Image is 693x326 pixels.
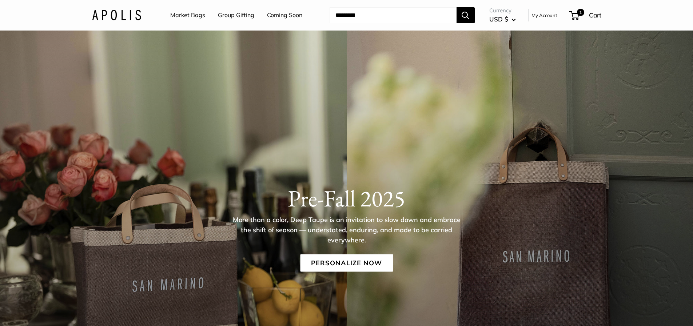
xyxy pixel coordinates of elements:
[457,7,475,23] button: Search
[170,10,205,21] a: Market Bags
[577,9,584,16] span: 1
[330,7,457,23] input: Search...
[489,15,508,23] span: USD $
[489,5,516,16] span: Currency
[589,11,601,19] span: Cart
[489,13,516,25] button: USD $
[92,184,601,212] h1: Pre-Fall 2025
[228,214,465,245] p: More than a color, Deep Taupe is an invitation to slow down and embrace the shift of season — und...
[531,11,557,20] a: My Account
[570,9,601,21] a: 1 Cart
[92,10,141,20] img: Apolis
[267,10,302,21] a: Coming Soon
[300,254,393,271] a: Personalize Now
[218,10,254,21] a: Group Gifting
